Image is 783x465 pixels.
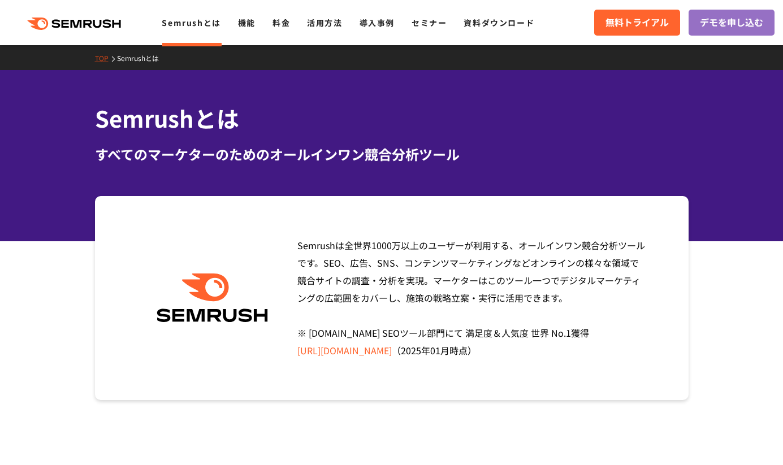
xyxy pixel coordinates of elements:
[95,144,689,164] div: すべてのマーケターのためのオールインワン競合分析ツール
[594,10,680,36] a: 無料トライアル
[117,53,167,63] a: Semrushとは
[700,15,763,30] span: デモを申し込む
[360,17,395,28] a: 導入事例
[689,10,775,36] a: デモを申し込む
[95,53,117,63] a: TOP
[95,102,689,135] h1: Semrushとは
[297,238,645,357] span: Semrushは全世界1000万以上のユーザーが利用する、オールインワン競合分析ツールです。SEO、広告、SNS、コンテンツマーケティングなどオンラインの様々な領域で競合サイトの調査・分析を実現...
[297,344,392,357] a: [URL][DOMAIN_NAME]
[605,15,669,30] span: 無料トライアル
[162,17,220,28] a: Semrushとは
[307,17,342,28] a: 活用方法
[412,17,447,28] a: セミナー
[464,17,534,28] a: 資料ダウンロード
[151,273,274,323] img: Semrush
[272,17,290,28] a: 料金
[238,17,256,28] a: 機能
